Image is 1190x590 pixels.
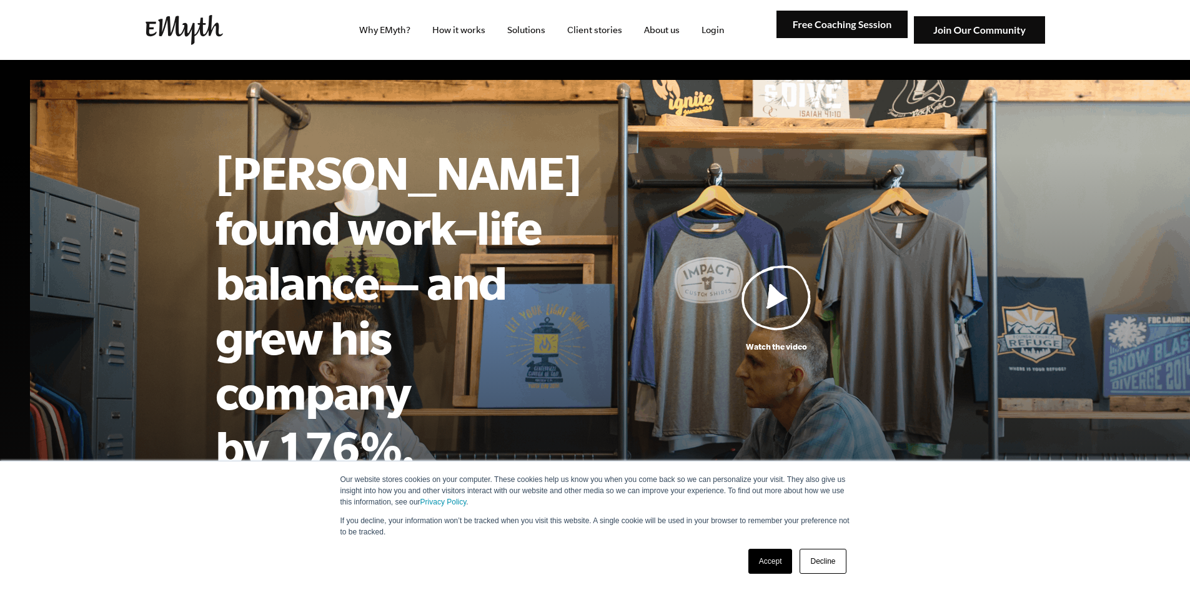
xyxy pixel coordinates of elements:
h1: [PERSON_NAME] found work–life balance— and grew his company by 176%. [216,145,578,474]
img: Play Video [741,265,811,330]
img: Join Our Community [914,16,1045,44]
a: Accept [748,549,793,574]
iframe: Chat Widget [1128,530,1190,590]
img: Free Coaching Session [776,11,908,39]
p: If you decline, your information won’t be tracked when you visit this website. A single cookie wi... [340,515,850,538]
a: Privacy Policy [420,498,467,506]
img: EMyth [146,15,223,45]
p: Our website stores cookies on your computer. These cookies help us know you when you come back so... [340,474,850,508]
a: Watch the video [578,265,975,353]
p: Watch the video [578,340,975,353]
a: Decline [800,549,846,574]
